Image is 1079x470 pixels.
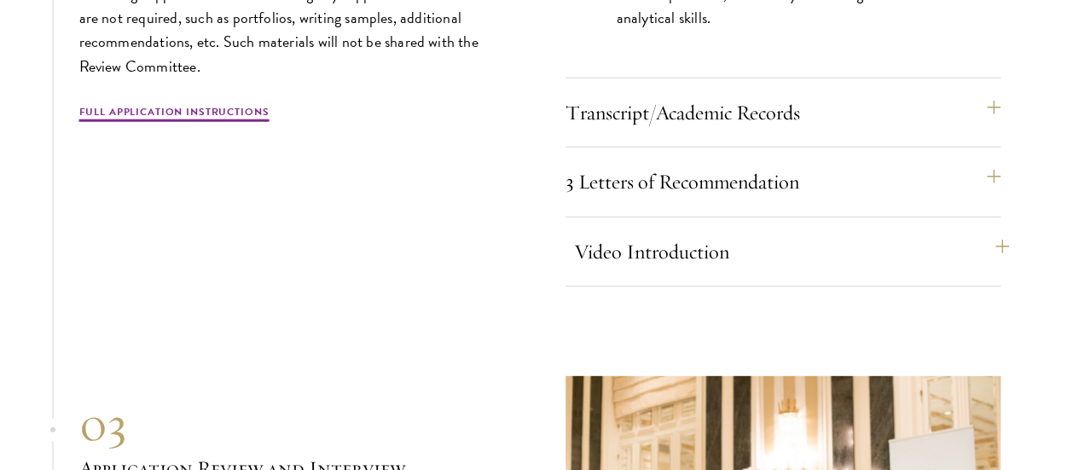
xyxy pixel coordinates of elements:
div: 03 [79,394,514,454]
button: 3 Letters of Recommendation [566,161,1001,202]
a: Full Application Instructions [79,104,270,125]
button: Transcript/Academic Records [566,92,1001,133]
button: Video Introduction [574,231,1009,272]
